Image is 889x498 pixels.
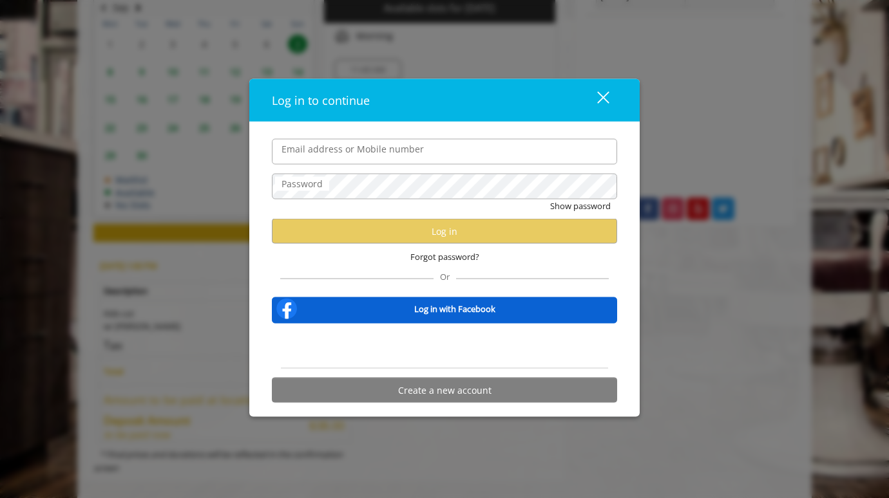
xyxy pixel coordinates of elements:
button: Show password [550,199,611,212]
span: Forgot password? [410,250,479,264]
label: Email address or Mobile number [275,142,430,156]
input: Password [272,173,617,199]
b: Log in with Facebook [414,302,495,315]
img: facebook-logo [274,296,300,322]
input: Email address or Mobile number [272,138,617,164]
label: Password [275,176,329,190]
span: Log in to continue [272,92,370,107]
div: close dialog [582,90,608,109]
iframe: Sign in with Google Button [374,332,515,360]
button: Create a new account [272,378,617,403]
button: Log in [272,219,617,244]
span: Or [434,271,456,282]
button: close dialog [573,87,617,113]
